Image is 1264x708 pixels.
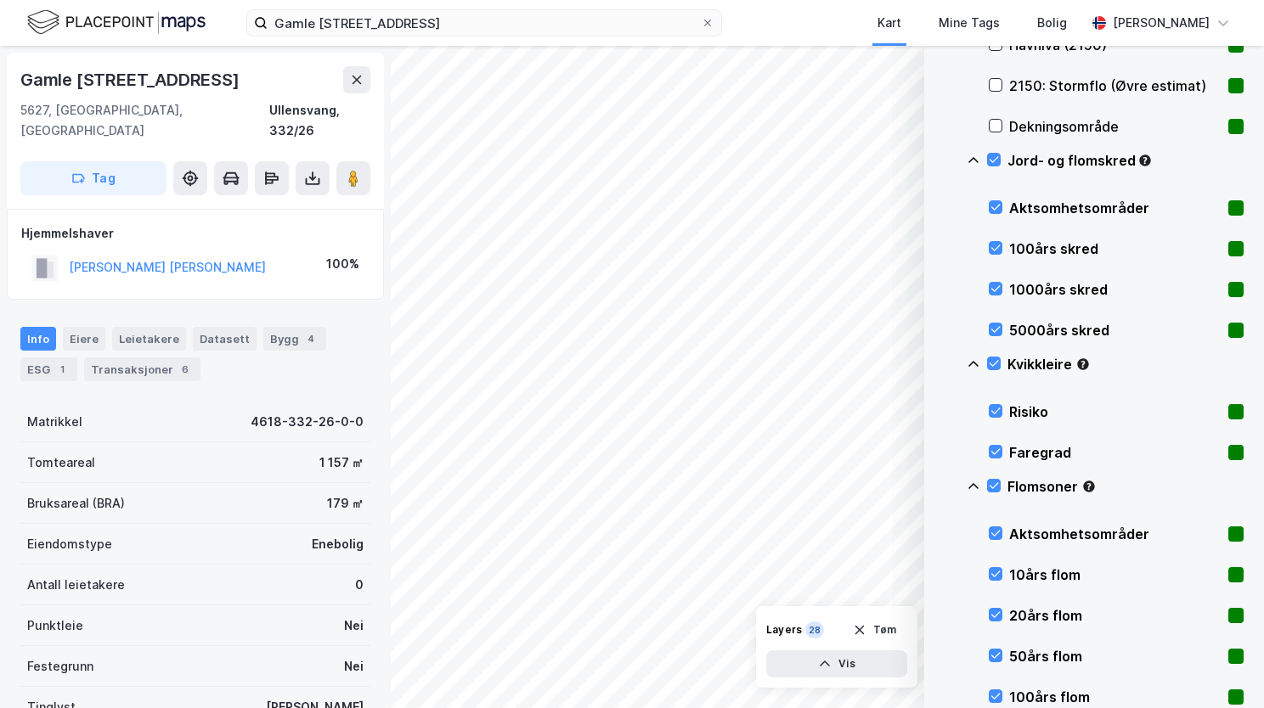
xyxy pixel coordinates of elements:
div: Matrikkel [27,412,82,432]
div: 100% [326,254,359,274]
div: ESG [20,357,77,381]
div: 5000års skred [1009,320,1222,340]
div: 1 157 ㎡ [319,452,364,473]
div: 100års skred [1009,239,1222,259]
div: Datasett [193,327,257,351]
div: [PERSON_NAME] [1113,13,1210,33]
div: 20års flom [1009,605,1222,626]
div: Jord- og flomskred [1007,150,1244,171]
div: Leietakere [112,327,186,351]
div: 6 [177,361,194,378]
div: Nei [344,656,364,677]
div: 28 [805,621,824,638]
div: 179 ㎡ [327,493,364,514]
div: Dekningsområde [1009,116,1222,137]
div: Kvikkleire [1007,354,1244,374]
button: Vis [766,650,907,677]
div: Tooltip anchor [1075,357,1091,372]
button: Tag [20,161,166,195]
div: Bruksareal (BRA) [27,493,125,514]
div: Nei [344,615,364,636]
div: 1000års skred [1009,279,1222,300]
div: Aktsomhetsområder [1009,524,1222,544]
div: 0 [355,575,364,595]
div: Transaksjoner [84,357,200,381]
div: Risiko [1009,402,1222,422]
div: Info [20,327,56,351]
div: Faregrad [1009,442,1222,463]
div: Festegrunn [27,656,93,677]
div: Tomteareal [27,452,95,473]
div: Flomsoner [1007,476,1244,497]
div: Punktleie [27,615,83,636]
div: Mine Tags [939,13,1000,33]
div: 4618-332-26-0-0 [251,412,364,432]
div: Gamle [STREET_ADDRESS] [20,66,243,93]
div: Tooltip anchor [1137,153,1153,168]
div: Layers [766,623,802,637]
div: Ullensvang, 332/26 [269,100,370,141]
div: Eiendomstype [27,534,112,554]
div: 100års flom [1009,687,1222,707]
div: Bygg [263,327,326,351]
iframe: Chat Widget [1179,627,1264,708]
img: logo.f888ab2527a4732fd821a326f86c7f29.svg [27,8,206,37]
div: 50års flom [1009,646,1222,666]
div: 5627, [GEOGRAPHIC_DATA], [GEOGRAPHIC_DATA] [20,100,269,141]
div: Tooltip anchor [1081,479,1097,494]
div: Antall leietakere [27,575,125,595]
div: Enebolig [312,534,364,554]
div: 2150: Stormflo (Øvre estimat) [1009,76,1222,96]
div: Eiere [63,327,105,351]
div: 4 [302,330,319,347]
button: Tøm [842,616,907,643]
div: Aktsomhetsområder [1009,198,1222,218]
div: Hjemmelshaver [21,223,370,244]
div: Kart [877,13,901,33]
div: Bolig [1037,13,1067,33]
input: Søk på adresse, matrikkel, gårdeiere, leietakere eller personer [268,10,701,36]
div: 1 [54,361,71,378]
div: 10års flom [1009,565,1222,585]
